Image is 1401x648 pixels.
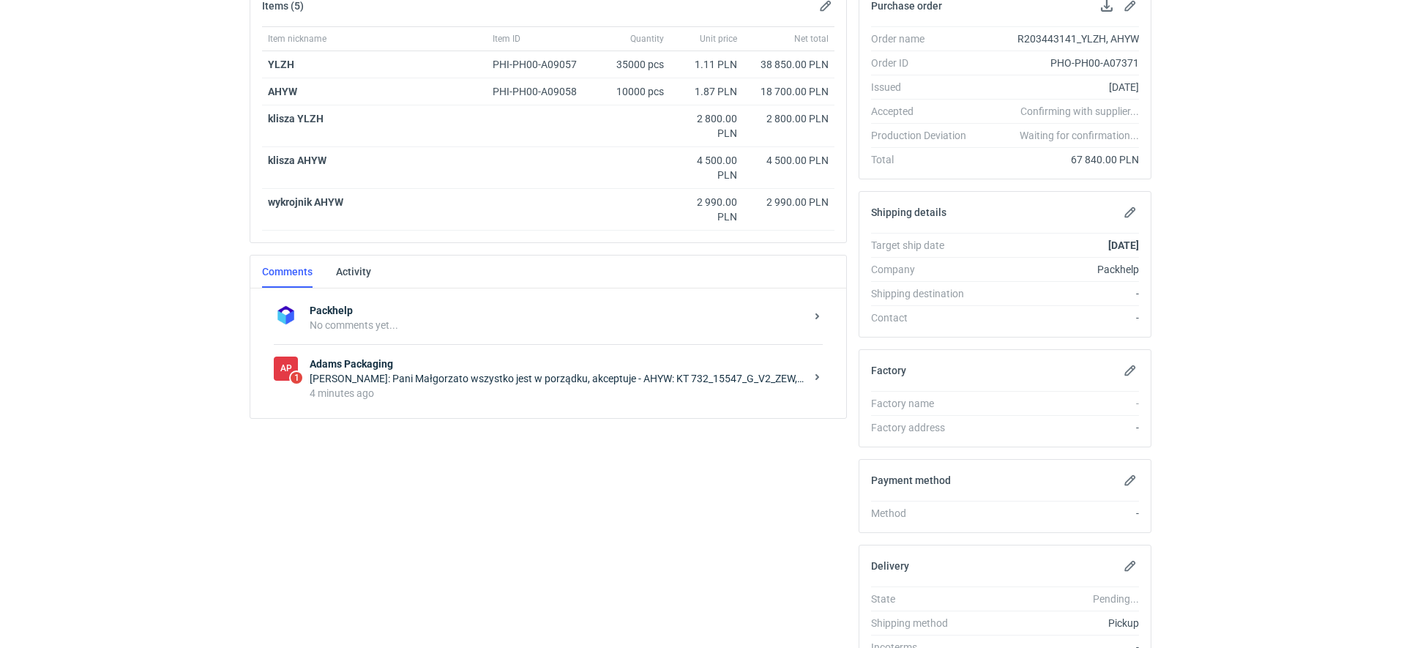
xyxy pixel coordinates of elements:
div: - [978,420,1139,435]
div: Adams Packaging [274,357,298,381]
div: - [978,506,1139,521]
span: Quantity [630,33,664,45]
div: 67 840.00 PLN [978,152,1139,167]
a: Comments [262,256,313,288]
div: Shipping method [871,616,978,630]
div: 1.11 PLN [676,57,737,72]
strong: klisza YLZH [268,113,324,124]
div: 2 800.00 PLN [749,111,829,126]
div: 35000 pcs [597,51,670,78]
div: Order name [871,31,978,46]
div: 18 700.00 PLN [749,84,829,99]
strong: wykrojnik AHYW [268,196,343,208]
div: R203443141_YLZH, AHYW [978,31,1139,46]
div: - [978,286,1139,301]
div: Target ship date [871,238,978,253]
div: 10000 pcs [597,78,670,105]
strong: Packhelp [310,303,805,318]
div: Pickup [978,616,1139,630]
a: YLZH [268,59,294,70]
div: 4 500.00 PLN [749,153,829,168]
div: 4 minutes ago [310,386,805,401]
div: 38 850.00 PLN [749,57,829,72]
a: AHYW [268,86,297,97]
span: Net total [794,33,829,45]
div: Order ID [871,56,978,70]
div: 2 990.00 PLN [749,195,829,209]
div: State [871,592,978,606]
button: Edit payment method [1121,472,1139,489]
em: Confirming with supplier... [1020,105,1139,117]
a: Activity [336,256,371,288]
img: Packhelp [274,303,298,327]
strong: [DATE] [1108,239,1139,251]
div: 1.87 PLN [676,84,737,99]
h2: Payment method [871,474,951,486]
div: - [978,310,1139,325]
em: Waiting for confirmation... [1020,128,1139,143]
figcaption: AP [274,357,298,381]
div: No comments yet... [310,318,805,332]
div: 4 500.00 PLN [676,153,737,182]
div: Contact [871,310,978,325]
strong: klisza AHYW [268,154,326,166]
h2: Shipping details [871,206,946,218]
div: Factory address [871,420,978,435]
strong: Adams Packaging [310,357,805,371]
span: 1 [291,372,302,384]
div: Method [871,506,978,521]
div: 2 800.00 PLN [676,111,737,141]
div: PHI-PH00-A09058 [493,84,591,99]
div: [PERSON_NAME]: Pani Małgorzato wszystko jest w porządku, akceptuje - AHYW: KT 732_15547_G_V2_ZEW,... [310,371,805,386]
h2: Factory [871,365,906,376]
span: Unit price [700,33,737,45]
div: Issued [871,80,978,94]
div: 2 990.00 PLN [676,195,737,224]
div: [DATE] [978,80,1139,94]
div: - [978,396,1139,411]
div: Company [871,262,978,277]
span: Item nickname [268,33,326,45]
h2: Delivery [871,560,909,572]
div: Accepted [871,104,978,119]
button: Edit delivery details [1121,557,1139,575]
div: Packhelp [978,262,1139,277]
div: Shipping destination [871,286,978,301]
div: PHI-PH00-A09057 [493,57,591,72]
span: Item ID [493,33,520,45]
button: Edit factory details [1121,362,1139,379]
em: Pending... [1093,593,1139,605]
div: Total [871,152,978,167]
div: Factory name [871,396,978,411]
div: Production Deviation [871,128,978,143]
button: Edit shipping details [1121,204,1139,221]
div: PHO-PH00-A07371 [978,56,1139,70]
